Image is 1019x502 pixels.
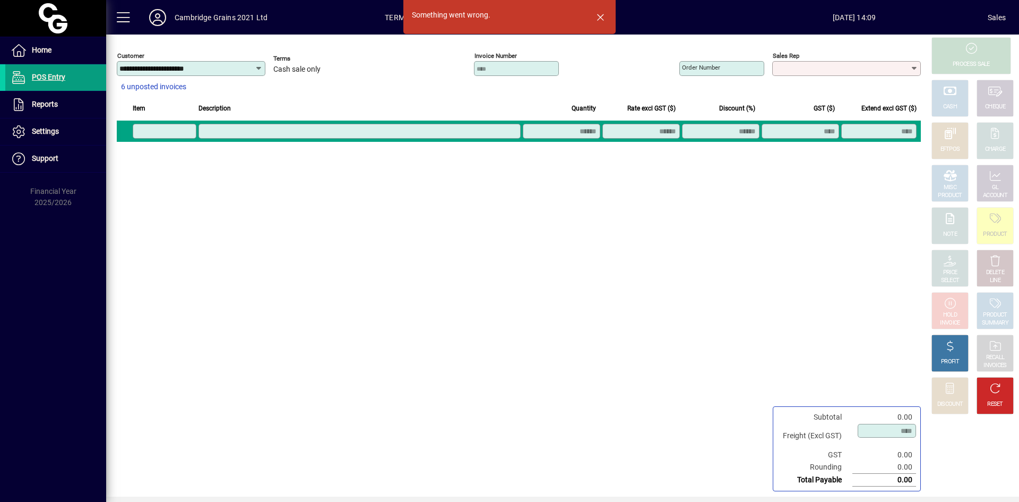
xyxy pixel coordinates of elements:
div: HOLD [943,311,957,319]
div: Cambridge Grains 2021 Ltd [175,9,267,26]
span: Rate excl GST ($) [627,103,676,114]
span: Reports [32,100,58,108]
span: POS Entry [32,73,65,81]
div: CHARGE [985,146,1006,154]
div: EFTPOS [940,146,960,154]
div: SUMMARY [982,319,1008,327]
div: PROFIT [941,358,959,366]
div: MISC [944,184,956,192]
div: RECALL [986,354,1005,362]
div: NOTE [943,231,957,239]
div: LINE [990,277,1000,285]
td: Freight (Excl GST) [778,423,852,449]
span: Support [32,154,58,163]
a: Home [5,37,106,64]
div: PRODUCT [983,311,1007,319]
div: PROCESS SALE [953,61,990,69]
div: DELETE [986,269,1004,277]
div: CHEQUE [985,103,1005,111]
td: 0.00 [852,474,916,487]
span: [DATE] 14:09 [721,9,988,26]
div: INVOICE [940,319,960,327]
div: PRICE [943,269,957,277]
mat-label: Sales rep [773,52,799,59]
span: Description [198,103,231,114]
span: Discount (%) [719,103,755,114]
a: Settings [5,118,106,145]
div: SELECT [941,277,960,285]
div: GL [992,184,999,192]
td: 0.00 [852,461,916,474]
button: Profile [141,8,175,27]
td: GST [778,449,852,461]
mat-label: Customer [117,52,144,59]
button: 6 unposted invoices [117,78,191,97]
div: INVOICES [983,362,1006,370]
div: DISCOUNT [937,401,963,409]
span: TERMINAL2 [385,9,426,26]
span: Home [32,46,51,54]
a: Support [5,146,106,172]
td: 0.00 [852,411,916,423]
a: Reports [5,91,106,118]
span: Settings [32,127,59,135]
div: CASH [943,103,957,111]
div: PRODUCT [983,231,1007,239]
td: Total Payable [778,474,852,487]
mat-label: Invoice number [474,52,517,59]
span: Cash sale only [273,65,321,74]
span: Extend excl GST ($) [861,103,917,114]
td: 0.00 [852,449,916,461]
mat-label: Order number [682,64,720,71]
td: Subtotal [778,411,852,423]
span: Item [133,103,145,114]
div: PRODUCT [938,192,962,200]
span: 6 unposted invoices [121,81,186,92]
span: Quantity [572,103,596,114]
td: Rounding [778,461,852,474]
div: Sales [988,9,1006,26]
span: Terms [273,55,337,62]
div: ACCOUNT [983,192,1007,200]
span: GST ($) [814,103,835,114]
div: RESET [987,401,1003,409]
